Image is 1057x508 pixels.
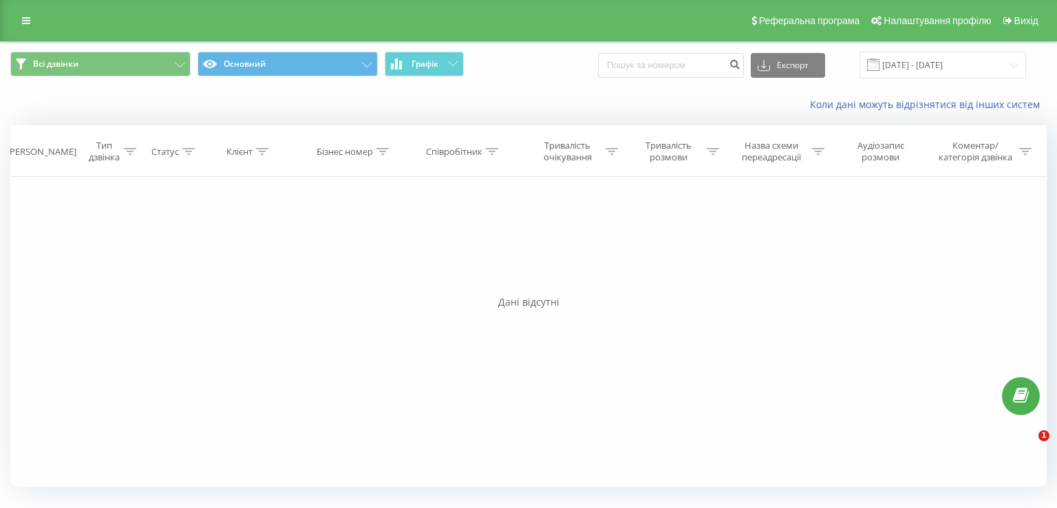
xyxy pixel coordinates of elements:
div: Тип дзвінка [87,140,120,163]
button: Основний [197,52,378,76]
div: Назва схеми переадресації [735,140,809,163]
div: Аудіозапис розмови [840,140,921,163]
div: [PERSON_NAME] [7,146,76,158]
div: Клієнт [226,146,253,158]
div: Тривалість очікування [533,140,602,163]
div: Коментар/категорія дзвінка [935,140,1016,163]
button: Експорт [751,53,825,78]
button: Всі дзвінки [10,52,191,76]
div: Бізнес номер [317,146,373,158]
span: Вихід [1014,15,1038,26]
span: Реферальна програма [759,15,860,26]
iframe: Intercom live chat [1010,430,1043,463]
input: Пошук за номером [598,53,744,78]
button: Графік [385,52,464,76]
span: Всі дзвінки [33,59,78,70]
div: Тривалість розмови [634,140,703,163]
div: Дані відсутні [10,295,1047,309]
span: 1 [1038,430,1049,441]
div: Статус [151,146,179,158]
a: Коли дані можуть відрізнятися вiд інших систем [810,98,1047,111]
div: Співробітник [426,146,482,158]
span: Графік [412,59,438,69]
span: Налаштування профілю [884,15,991,26]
